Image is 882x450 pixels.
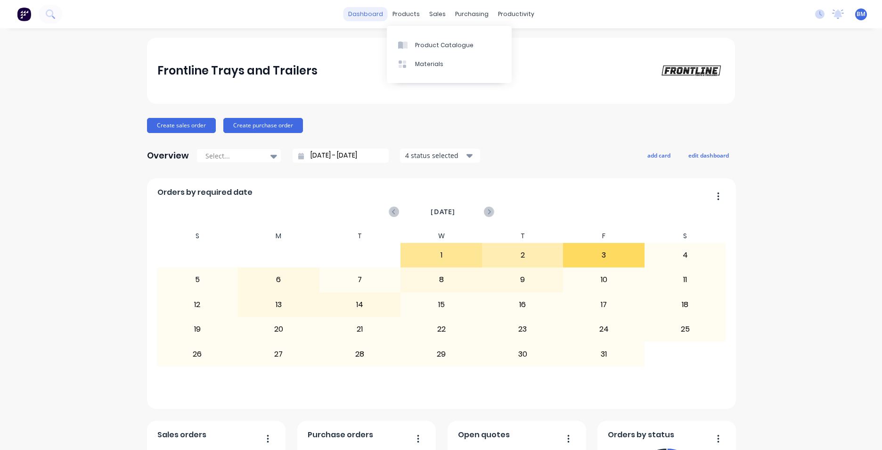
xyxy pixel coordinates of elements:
span: Open quotes [458,429,510,441]
button: 4 status selected [400,149,480,163]
div: 12 [157,293,238,317]
div: 3 [563,243,644,267]
div: 25 [645,317,726,341]
div: 15 [401,293,482,317]
div: 31 [563,342,644,366]
div: 13 [238,293,319,317]
div: 29 [401,342,482,366]
div: 10 [563,268,644,292]
div: M [238,229,319,243]
div: sales [425,7,450,21]
a: dashboard [343,7,388,21]
div: 18 [645,293,726,317]
div: 8 [401,268,482,292]
div: S [645,229,726,243]
div: 17 [563,293,644,317]
div: Materials [415,60,443,68]
div: 19 [157,317,238,341]
div: Frontline Trays and Trailers [157,61,318,80]
div: 14 [320,293,400,317]
div: T [482,229,563,243]
div: 6 [238,268,319,292]
button: add card [641,149,677,161]
button: edit dashboard [682,149,735,161]
div: W [400,229,482,243]
button: Create sales order [147,118,216,133]
div: Product Catalogue [415,41,474,50]
div: 16 [482,293,563,317]
div: 1 [401,243,482,267]
div: T [319,229,401,243]
button: Create purchase order [223,118,303,133]
span: BM [857,10,866,18]
div: 11 [645,268,726,292]
img: Frontline Trays and Trailers [659,63,725,78]
div: purchasing [450,7,493,21]
span: [DATE] [431,207,455,217]
div: 4 status selected [405,150,465,160]
div: 21 [320,317,400,341]
div: 4 [645,243,726,267]
div: 20 [238,317,319,341]
div: 23 [482,317,563,341]
div: 28 [320,342,400,366]
div: 5 [157,268,238,292]
div: 30 [482,342,563,366]
div: 24 [563,317,644,341]
div: Overview [147,146,189,165]
span: Orders by required date [157,187,253,198]
a: Product Catalogue [387,35,512,54]
div: F [563,229,645,243]
div: productivity [493,7,539,21]
span: Orders by status [608,429,674,441]
div: 2 [482,243,563,267]
div: 26 [157,342,238,366]
div: 9 [482,268,563,292]
span: Sales orders [157,429,206,441]
span: Purchase orders [308,429,373,441]
img: Factory [17,7,31,21]
a: Materials [387,55,512,74]
div: 7 [320,268,400,292]
div: 22 [401,317,482,341]
div: 27 [238,342,319,366]
div: S [157,229,238,243]
div: products [388,7,425,21]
